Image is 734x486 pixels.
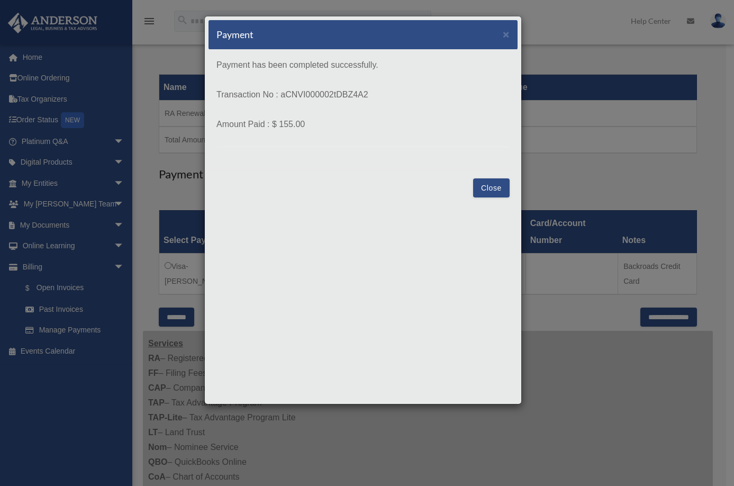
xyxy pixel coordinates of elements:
p: Payment has been completed successfully. [216,58,510,73]
p: Transaction No : aCNVI000002tDBZ4A2 [216,87,510,102]
h5: Payment [216,28,253,41]
button: Close [503,29,510,40]
p: Amount Paid : $ 155.00 [216,117,510,132]
button: Close [473,178,510,197]
span: × [503,28,510,40]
